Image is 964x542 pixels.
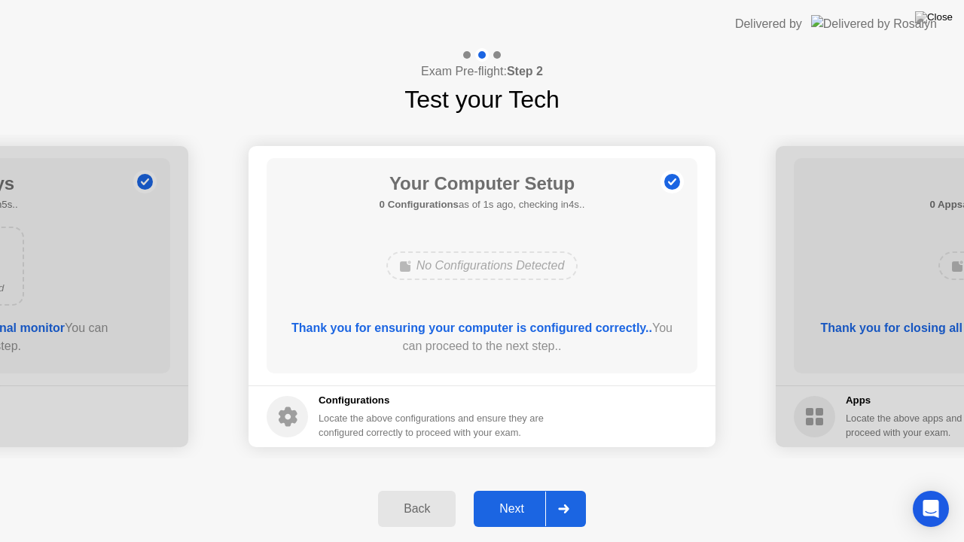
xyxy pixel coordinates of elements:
[383,502,451,516] div: Back
[913,491,949,527] div: Open Intercom Messenger
[380,197,585,212] h5: as of 1s ago, checking in4s..
[404,81,560,117] h1: Test your Tech
[915,11,953,23] img: Close
[478,502,545,516] div: Next
[380,170,585,197] h1: Your Computer Setup
[319,411,547,440] div: Locate the above configurations and ensure they are configured correctly to proceed with your exam.
[421,62,543,81] h4: Exam Pre-flight:
[386,251,578,280] div: No Configurations Detected
[474,491,586,527] button: Next
[288,319,676,355] div: You can proceed to the next step..
[735,15,802,33] div: Delivered by
[319,393,547,408] h5: Configurations
[507,65,543,78] b: Step 2
[811,15,937,32] img: Delivered by Rosalyn
[380,199,459,210] b: 0 Configurations
[291,321,652,334] b: Thank you for ensuring your computer is configured correctly..
[378,491,456,527] button: Back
